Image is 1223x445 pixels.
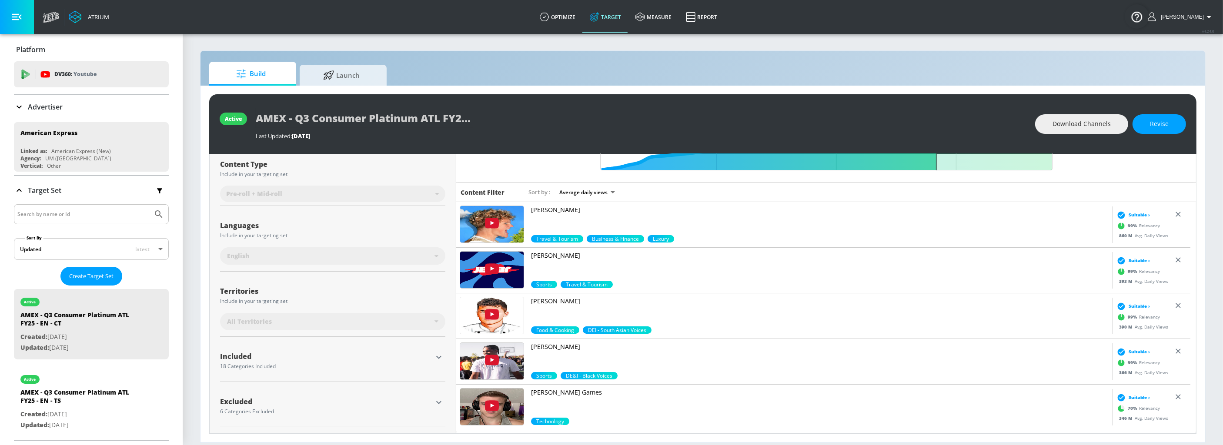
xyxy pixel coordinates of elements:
div: Relevancy [1115,310,1160,323]
p: Target Set [28,186,61,195]
a: Report [679,1,725,33]
span: Suitable › [1129,257,1150,264]
p: Advertiser [28,102,63,112]
button: Download Channels [1035,114,1128,134]
h6: Content Filter [461,188,505,196]
p: [DATE] [20,342,142,353]
span: Created: [20,410,47,418]
a: optimize [533,1,583,33]
input: Final Threshold [596,89,1057,170]
div: Updated [20,246,41,253]
a: [PERSON_NAME] [531,342,1109,372]
span: Suitable › [1129,394,1150,401]
div: Relevancy [1115,265,1160,278]
div: 99.0% [531,235,583,242]
div: Avg. Daily Views [1115,369,1168,375]
div: Last Updated: [256,132,1026,140]
p: [PERSON_NAME] [531,206,1109,214]
div: 99.0% [531,372,557,379]
div: American ExpressLinked as:American Express (New)Agency:UM ([GEOGRAPHIC_DATA])Vertical:Other [14,122,169,172]
p: [PERSON_NAME] [531,297,1109,306]
div: AMEX - Q3 Consumer Platinum ATL FY25 - EN - CT [20,311,142,332]
div: Relevancy [1115,356,1160,369]
div: American Express [20,129,77,137]
img: UUeBPTBz1oRnsWsUBnKNNKNw [460,389,524,425]
span: Suitable › [1129,212,1150,218]
span: Download Channels [1053,119,1111,130]
span: Suitable › [1129,303,1150,309]
span: Travel & Tourism [561,281,613,288]
div: Content Type [220,161,445,168]
div: 99.0% [531,281,557,288]
span: Updated: [20,421,49,429]
div: Include in your targeting set [220,172,445,177]
div: UM ([GEOGRAPHIC_DATA]) [45,155,111,162]
div: Avg. Daily Views [1115,415,1168,421]
div: 70.0% [587,235,644,242]
img: UUnmGIkw-KdI0W5siakKPKog [460,206,524,242]
div: 6 Categories Excluded [220,409,432,414]
div: Suitable › [1115,302,1150,310]
a: Atrium [69,10,109,23]
span: Create Target Set [69,271,114,281]
p: [DATE] [20,332,142,342]
div: DV360: Youtube [14,61,169,87]
div: 99.0% [531,326,579,334]
button: Open Resource Center [1125,4,1149,29]
label: Sort By [25,235,43,241]
div: Agency: [20,155,41,162]
span: Business & Finance [587,235,644,242]
div: Suitable › [1115,393,1150,402]
div: Languages [220,222,445,229]
div: Atrium [84,13,109,21]
span: 99 % [1128,359,1139,366]
button: Revise [1133,114,1186,134]
div: activeAMEX - Q3 Consumer Platinum ATL FY25 - EN - TSCreated:[DATE]Updated:[DATE] [14,366,169,437]
a: [PERSON_NAME] [531,297,1109,326]
span: 99 % [1128,268,1139,275]
div: All Territories [220,313,445,330]
a: [PERSON_NAME] Games [531,388,1109,418]
span: 70 % [1128,405,1139,412]
span: Sports [531,281,557,288]
img: UUkNB_lQah9MLniBLlk97iBw [460,343,524,379]
button: Create Target Set [60,267,122,286]
span: 366 M [1119,369,1135,375]
nav: list of Target Set [14,286,169,440]
input: Search by name or Id [17,209,149,220]
div: Include in your targeting set [220,233,445,238]
a: [PERSON_NAME] [531,251,1109,281]
span: DE&I - Black Voices [561,372,618,379]
p: [PERSON_NAME] [531,342,1109,351]
span: English [227,252,249,260]
div: active [225,115,242,123]
a: measure [628,1,679,33]
span: login as: andersson.ceron@zefr.com [1157,14,1204,20]
span: Sports [531,372,557,379]
div: Suitable › [1115,210,1150,219]
span: [DATE] [292,132,310,140]
span: 99 % [1128,314,1139,320]
div: activeAMEX - Q3 Consumer Platinum ATL FY25 - EN - CTCreated:[DATE]Updated:[DATE] [14,289,169,359]
div: Average daily views [555,186,618,198]
div: Suitable › [1115,256,1150,265]
div: Avg. Daily Views [1115,323,1168,330]
div: Avg. Daily Views [1115,278,1168,284]
span: 346 M [1119,415,1135,421]
img: UUQIUhhcmXsu6cN6n3y9-Pww [460,252,524,288]
div: Suitable › [1115,347,1150,356]
span: Suitable › [1129,349,1150,355]
div: 30.0% [561,281,613,288]
span: Luxury [648,235,674,242]
a: Target [583,1,628,33]
span: Food & Cooking [531,326,579,334]
span: Updated: [20,343,49,352]
span: 393 M [1119,278,1135,284]
div: Included [220,353,432,360]
span: Technology [531,418,569,425]
span: Sort by [528,188,551,196]
button: [PERSON_NAME] [1148,12,1214,22]
div: Advertiser [14,95,169,119]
